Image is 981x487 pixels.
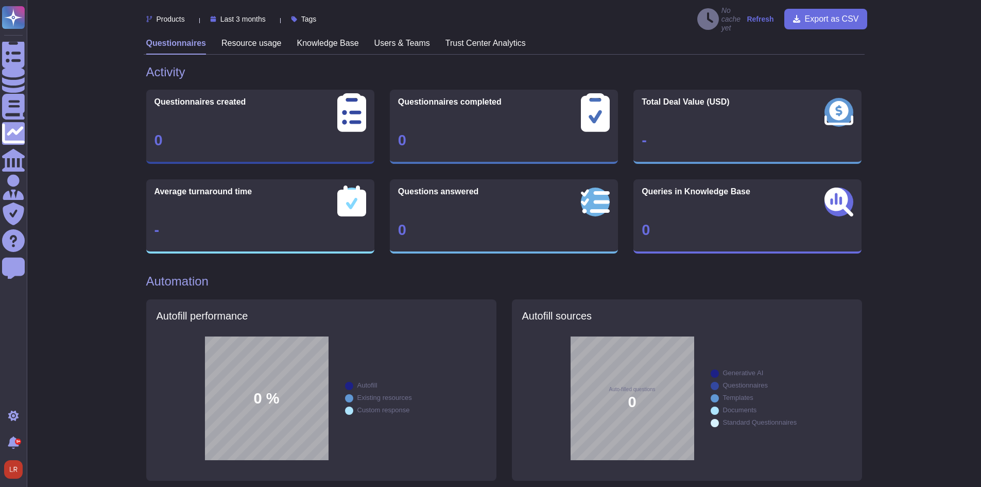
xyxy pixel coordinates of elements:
[301,15,317,23] span: Tags
[154,188,252,196] span: Average turnaround time
[154,133,366,148] div: 0
[723,394,753,401] div: Templates
[805,15,859,23] span: Export as CSV
[2,458,30,481] button: user
[642,188,750,196] span: Queries in Knowledge Base
[723,407,757,413] div: Documents
[157,310,486,322] h5: Autofill performance
[4,460,23,479] img: user
[357,394,412,401] div: Existing resources
[297,38,359,48] h3: Knowledge Base
[445,38,526,48] h3: Trust Center Analytics
[609,387,655,392] span: Auto-filled questions
[747,15,773,23] strong: Refresh
[146,38,206,48] h3: Questionnaires
[398,188,479,196] span: Questions answered
[154,223,366,238] div: -
[522,310,852,322] h5: Autofill sources
[357,382,377,389] div: Autofill
[398,133,610,148] div: 0
[15,439,21,445] div: 9+
[221,38,282,48] h3: Resource usage
[357,407,410,413] div: Custom response
[254,391,280,406] span: 0 %
[398,98,502,106] span: Questionnaires completed
[642,98,729,106] span: Total Deal Value (USD)
[154,98,246,106] span: Questionnaires created
[642,133,853,148] div: -
[146,274,862,289] h1: Automation
[374,38,430,48] h3: Users & Teams
[146,65,862,80] h1: Activity
[642,223,853,238] div: 0
[220,15,266,23] span: Last 3 months
[398,223,610,238] div: 0
[784,9,867,29] button: Export as CSV
[723,382,768,389] div: Questionnaires
[157,15,185,23] span: Products
[723,419,797,426] div: Standard Questionnaires
[723,370,764,376] div: Generative AI
[628,395,636,410] span: 0
[697,6,742,32] h4: No cache yet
